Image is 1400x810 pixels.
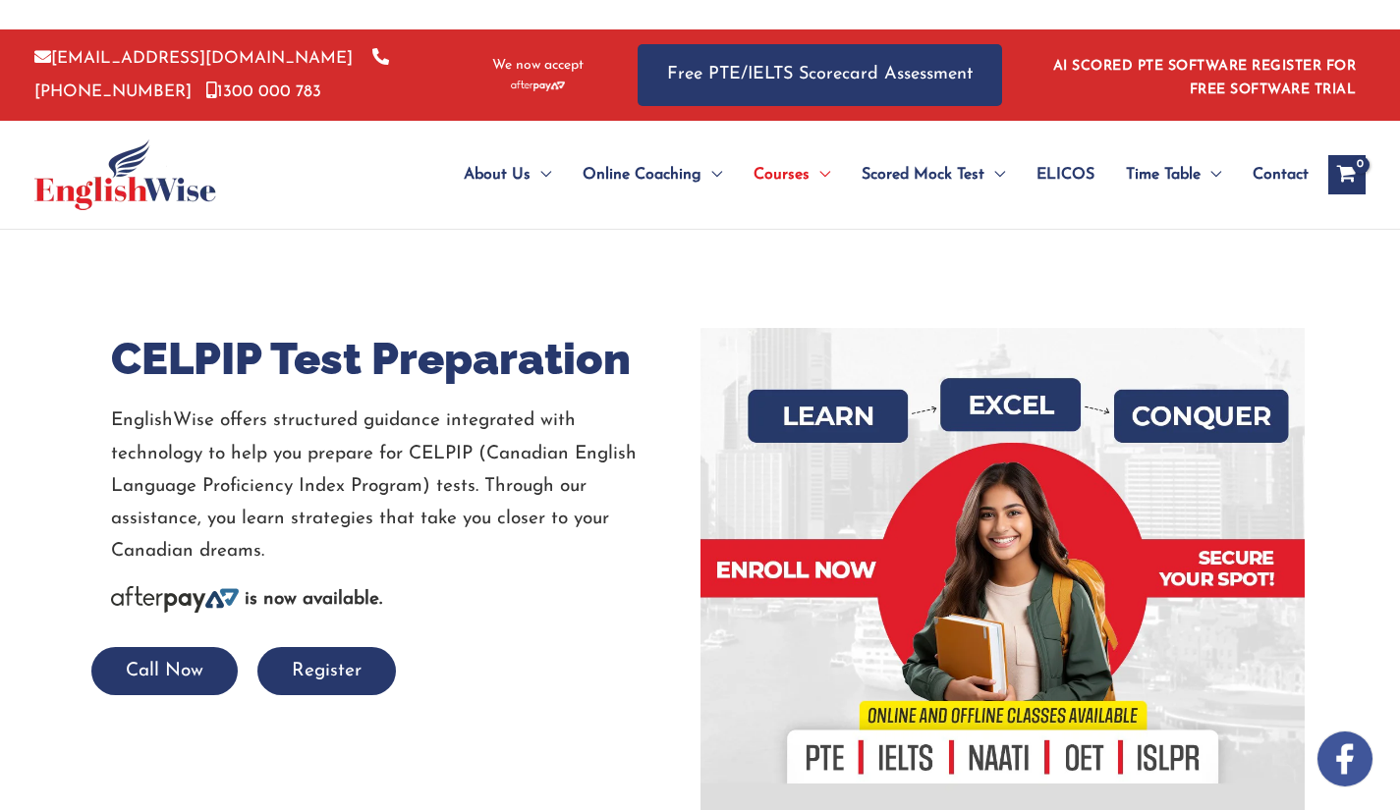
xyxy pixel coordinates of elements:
a: CoursesMenu Toggle [738,140,846,209]
a: [PHONE_NUMBER] [34,50,389,99]
span: Courses [754,140,810,209]
span: Menu Toggle [984,140,1005,209]
span: Contact [1253,140,1309,209]
a: 1300 000 783 [206,83,321,100]
span: About Us [464,140,531,209]
span: Online Coaching [583,140,701,209]
img: Afterpay-Logo [111,586,239,613]
span: Menu Toggle [810,140,830,209]
img: Afterpay-Logo [511,81,565,91]
span: Time Table [1126,140,1201,209]
span: We now accept [492,56,584,76]
a: Register [257,662,396,680]
button: Call Now [91,647,238,695]
a: About UsMenu Toggle [448,140,567,209]
a: ELICOS [1021,140,1110,209]
a: Contact [1237,140,1309,209]
span: Menu Toggle [531,140,551,209]
a: Time TableMenu Toggle [1110,140,1237,209]
aside: Header Widget 1 [1041,43,1366,107]
span: Menu Toggle [701,140,722,209]
span: ELICOS [1036,140,1094,209]
span: Menu Toggle [1201,140,1221,209]
h1: CELPIP Test Preparation [111,328,686,390]
a: Scored Mock TestMenu Toggle [846,140,1021,209]
a: AI SCORED PTE SOFTWARE REGISTER FOR FREE SOFTWARE TRIAL [1053,59,1357,97]
span: Scored Mock Test [862,140,984,209]
a: Call Now [91,662,238,680]
a: View Shopping Cart, empty [1328,155,1366,194]
p: EnglishWise offers structured guidance integrated with technology to help you prepare for CELPIP ... [111,405,686,567]
img: cropped-ew-logo [34,139,216,210]
img: white-facebook.png [1317,731,1372,786]
a: Online CoachingMenu Toggle [567,140,738,209]
a: Free PTE/IELTS Scorecard Assessment [638,44,1002,106]
nav: Site Navigation: Main Menu [417,140,1309,209]
b: is now available. [245,590,382,609]
a: [EMAIL_ADDRESS][DOMAIN_NAME] [34,50,353,67]
button: Register [257,647,396,695]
